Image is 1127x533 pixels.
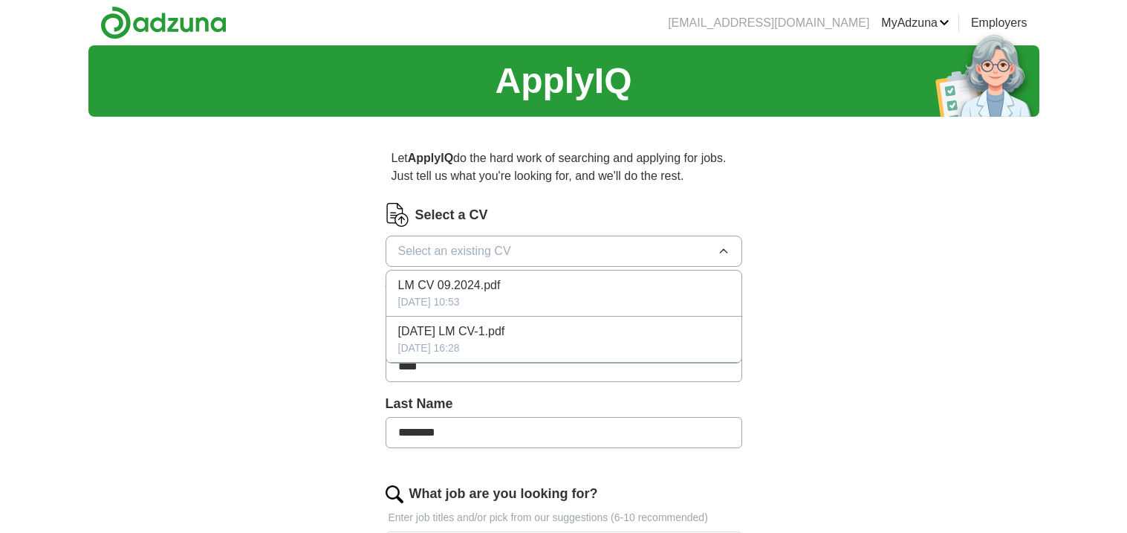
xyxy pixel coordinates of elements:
[386,394,742,414] label: Last Name
[409,484,598,504] label: What job are you looking for?
[398,323,505,340] span: [DATE] LM CV-1.pdf
[415,205,488,225] label: Select a CV
[386,485,403,503] img: search.png
[386,236,742,267] button: Select an existing CV
[495,54,631,108] h1: ApplyIQ
[408,152,453,164] strong: ApplyIQ
[398,340,730,356] div: [DATE] 16:28
[398,242,511,260] span: Select an existing CV
[668,14,869,32] li: [EMAIL_ADDRESS][DOMAIN_NAME]
[398,277,501,294] span: LM CV 09.2024.pdf
[386,143,742,191] p: Let do the hard work of searching and applying for jobs. Just tell us what you're looking for, an...
[971,14,1027,32] a: Employers
[386,510,742,526] p: Enter job titles and/or pick from our suggestions (6-10 recommended)
[386,203,409,227] img: CV Icon
[398,294,730,310] div: [DATE] 10:53
[100,6,227,39] img: Adzuna logo
[881,14,949,32] a: MyAdzuna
